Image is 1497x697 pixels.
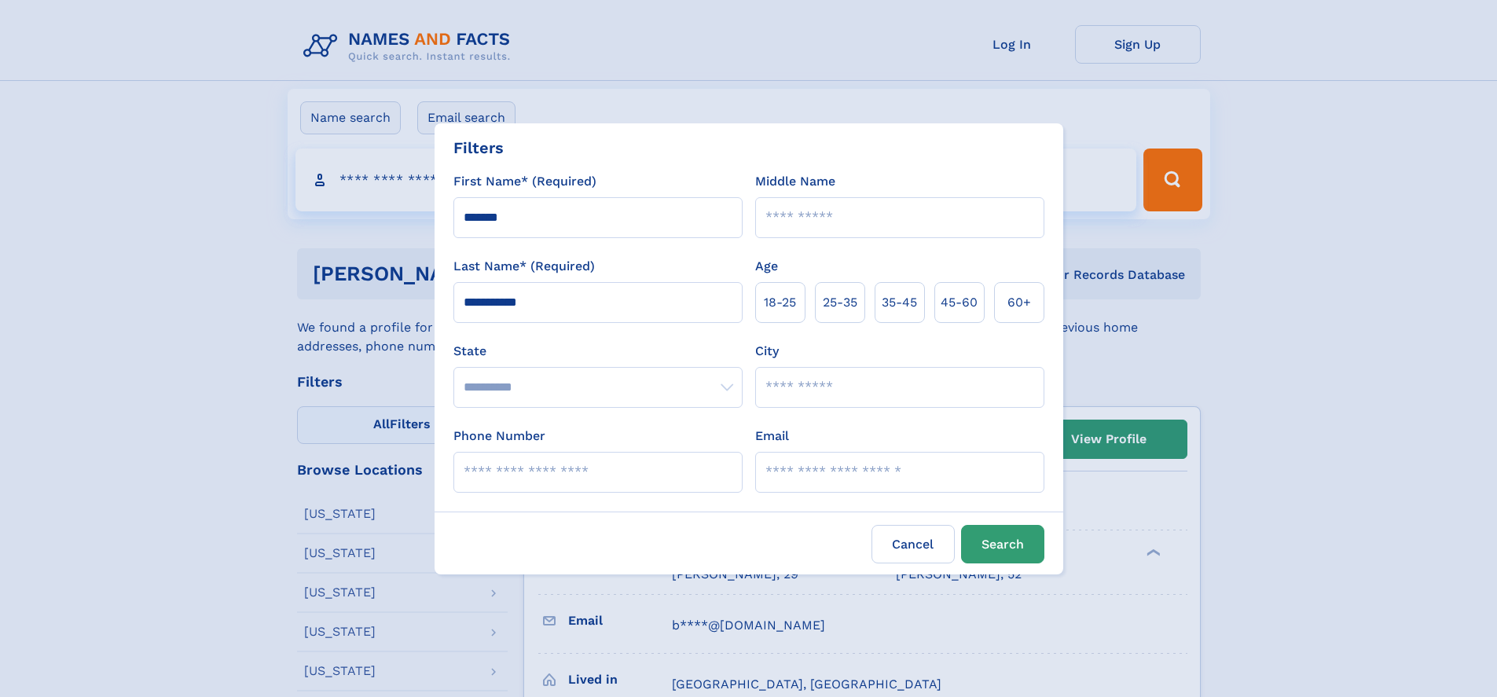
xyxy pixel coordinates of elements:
div: Filters [453,136,504,160]
label: Middle Name [755,172,835,191]
label: Email [755,427,789,446]
button: Search [961,525,1044,563]
label: Cancel [871,525,955,563]
span: 60+ [1007,293,1031,312]
span: 25‑35 [823,293,857,312]
label: City [755,342,779,361]
label: Age [755,257,778,276]
label: Phone Number [453,427,545,446]
label: First Name* (Required) [453,172,596,191]
span: 35‑45 [882,293,917,312]
span: 45‑60 [941,293,978,312]
span: 18‑25 [764,293,796,312]
label: State [453,342,743,361]
label: Last Name* (Required) [453,257,595,276]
